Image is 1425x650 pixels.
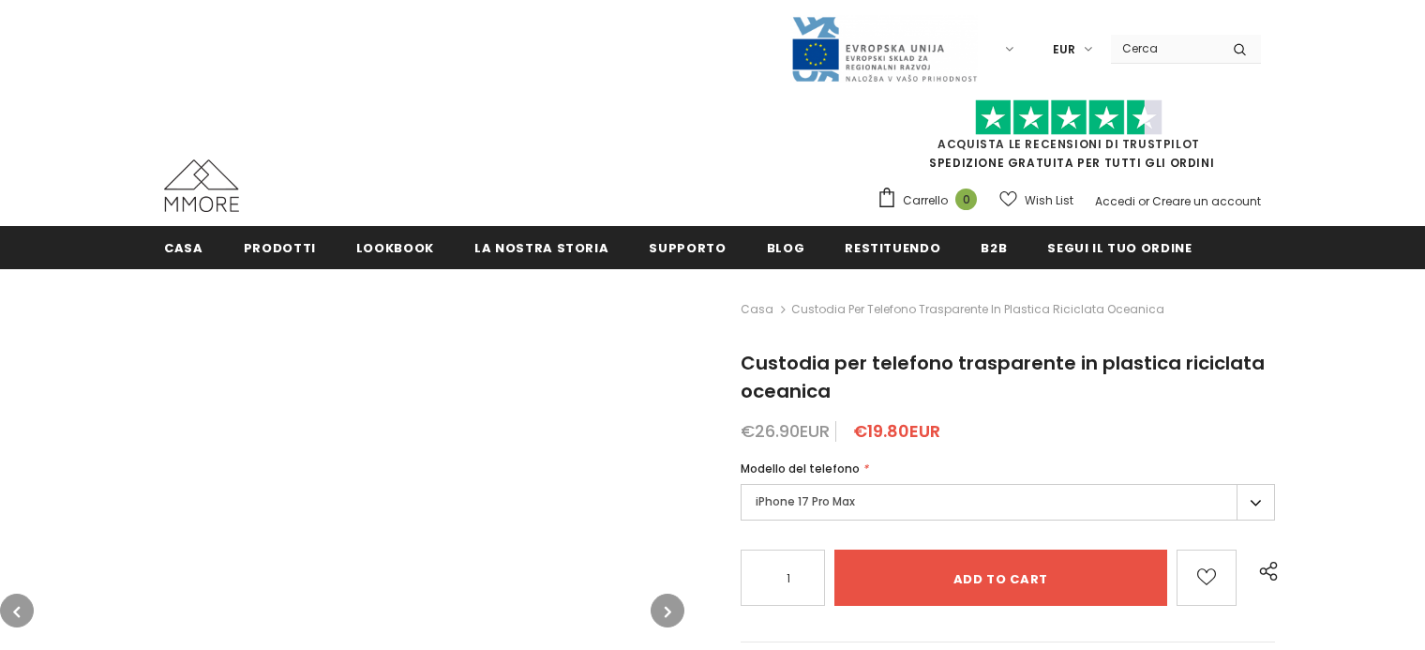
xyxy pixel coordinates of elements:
img: Casi MMORE [164,159,239,212]
span: or [1138,193,1149,209]
a: Wish List [999,184,1073,217]
img: Fidati di Pilot Stars [975,99,1162,136]
a: Segui il tuo ordine [1047,226,1192,268]
input: Search Site [1111,35,1219,62]
span: EUR [1053,40,1075,59]
span: supporto [649,239,726,257]
span: Casa [164,239,203,257]
a: supporto [649,226,726,268]
span: Modello del telefono [741,461,860,476]
span: B2B [981,239,1007,257]
a: Prodotti [244,226,316,268]
span: La nostra storia [474,239,608,257]
span: Custodia per telefono trasparente in plastica riciclata oceanica [791,298,1164,321]
a: La nostra storia [474,226,608,268]
span: SPEDIZIONE GRATUITA PER TUTTI GLI ORDINI [877,108,1261,171]
input: Add to cart [834,550,1168,606]
a: Casa [164,226,203,268]
label: iPhone 17 Pro Max [741,484,1275,521]
span: Custodia per telefono trasparente in plastica riciclata oceanica [741,350,1265,404]
a: Lookbook [356,226,434,268]
span: Segui il tuo ordine [1047,239,1192,257]
a: Acquista le recensioni di TrustPilot [937,136,1200,152]
span: Prodotti [244,239,316,257]
a: Creare un account [1152,193,1261,209]
a: Casa [741,298,773,321]
a: Restituendo [845,226,940,268]
a: Carrello 0 [877,187,986,215]
a: Accedi [1095,193,1135,209]
span: 0 [955,189,977,210]
img: Javni Razpis [790,15,978,83]
span: Restituendo [845,239,940,257]
a: Blog [767,226,805,268]
span: €19.80EUR [853,419,940,443]
span: Blog [767,239,805,257]
span: €26.90EUR [741,419,830,443]
span: Wish List [1025,191,1073,210]
span: Carrello [903,191,948,210]
span: Lookbook [356,239,434,257]
a: B2B [981,226,1007,268]
a: Javni Razpis [790,40,978,56]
